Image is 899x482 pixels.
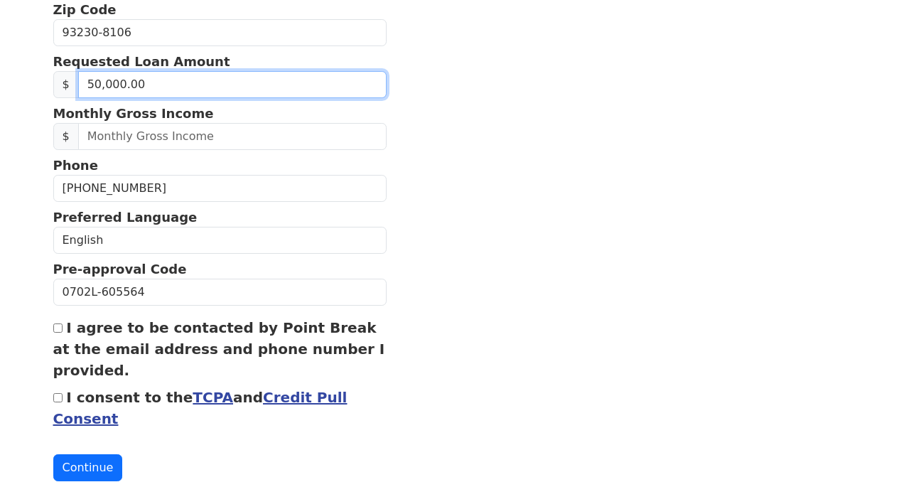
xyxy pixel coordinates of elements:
[53,210,198,225] strong: Preferred Language
[53,454,123,481] button: Continue
[53,71,79,98] span: $
[53,104,387,123] p: Monthly Gross Income
[53,2,117,17] strong: Zip Code
[193,389,233,406] a: TCPA
[53,123,79,150] span: $
[53,158,98,173] strong: Phone
[53,175,387,202] input: Phone
[53,54,230,69] strong: Requested Loan Amount
[53,389,348,427] label: I consent to the and
[53,19,387,46] input: Zip Code
[78,71,387,98] input: 0.00
[53,279,387,306] input: Pre-approval Code
[53,262,187,277] strong: Pre-approval Code
[53,319,385,379] label: I agree to be contacted by Point Break at the email address and phone number I provided.
[78,123,387,150] input: Monthly Gross Income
